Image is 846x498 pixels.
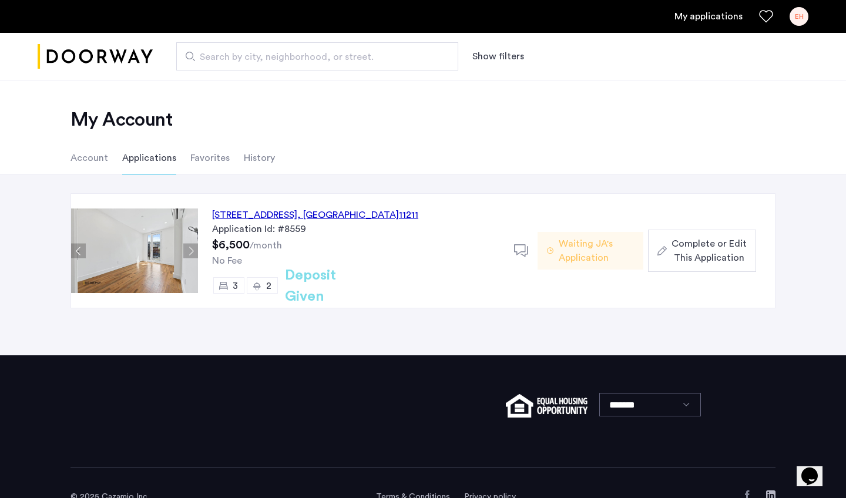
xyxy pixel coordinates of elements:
[38,35,153,79] a: Cazamio logo
[266,281,271,291] span: 2
[183,244,198,258] button: Next apartment
[244,142,275,174] li: History
[212,256,242,265] span: No Fee
[297,210,399,220] span: , [GEOGRAPHIC_DATA]
[233,281,238,291] span: 3
[285,265,378,307] h2: Deposit Given
[674,9,743,23] a: My application
[70,142,108,174] li: Account
[200,50,425,64] span: Search by city, neighborhood, or street.
[176,42,458,70] input: Apartment Search
[212,239,250,251] span: $6,500
[70,108,775,132] h2: My Account
[190,142,230,174] li: Favorites
[71,244,86,258] button: Previous apartment
[212,222,500,236] div: Application Id: #8559
[122,142,176,174] li: Applications
[38,35,153,79] img: logo
[472,49,524,63] button: Show or hide filters
[797,451,834,486] iframe: chat widget
[599,393,701,416] select: Language select
[648,230,756,272] button: button
[790,7,808,26] div: EH
[759,9,773,23] a: Favorites
[672,237,747,265] span: Complete or Edit This Application
[559,237,634,265] span: Waiting JA's Application
[71,208,198,293] img: Apartment photo
[212,208,418,222] div: [STREET_ADDRESS] 11211
[506,394,587,418] img: equal-housing.png
[250,241,282,250] sub: /month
